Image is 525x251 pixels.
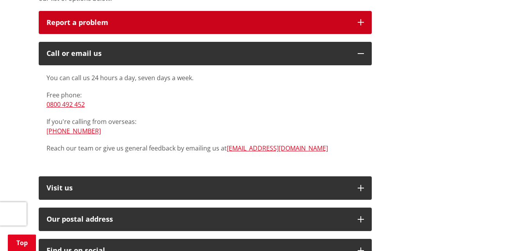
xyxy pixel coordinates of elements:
div: Call or email us [47,50,350,57]
button: Report a problem [39,11,372,34]
p: If you're calling from overseas: [47,117,364,136]
a: 0800 492 452 [47,100,85,109]
h2: Our postal address [47,215,350,223]
p: Free phone: [47,90,364,109]
a: [PHONE_NUMBER] [47,127,101,135]
p: You can call us 24 hours a day, seven days a week. [47,73,364,82]
button: Our postal address [39,208,372,231]
button: Call or email us [39,42,372,65]
a: Top [8,235,36,251]
p: Report a problem [47,19,350,27]
p: Reach our team or give us general feedback by emailing us at [47,143,364,153]
button: Visit us [39,176,372,200]
a: [EMAIL_ADDRESS][DOMAIN_NAME] [227,144,328,152]
iframe: Messenger Launcher [489,218,517,246]
p: Visit us [47,184,350,192]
